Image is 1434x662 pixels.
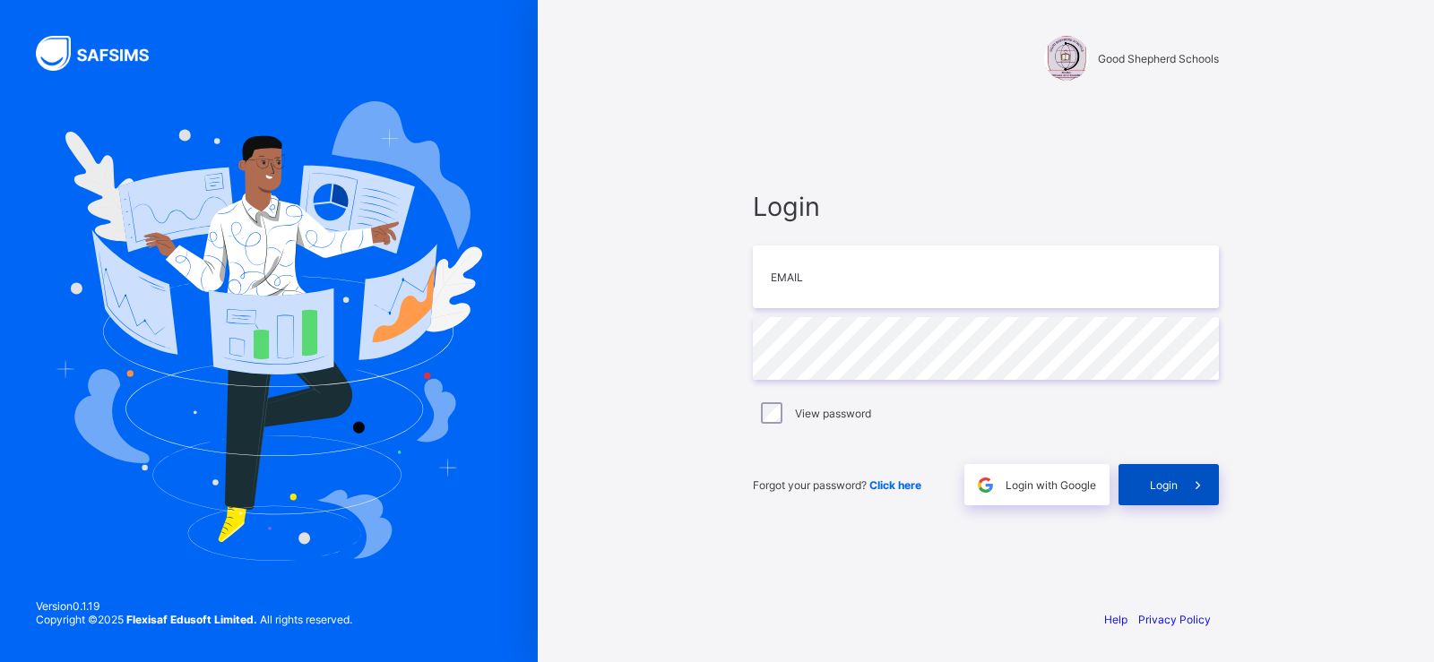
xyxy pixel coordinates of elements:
span: Login with Google [1006,478,1096,492]
img: Hero Image [56,101,482,560]
span: Good Shepherd Schools [1098,52,1219,65]
a: Help [1104,613,1127,626]
strong: Flexisaf Edusoft Limited. [126,613,257,626]
span: Version 0.1.19 [36,599,352,613]
a: Privacy Policy [1138,613,1211,626]
span: Copyright © 2025 All rights reserved. [36,613,352,626]
label: View password [795,407,871,420]
a: Click here [869,478,921,492]
img: google.396cfc9801f0270233282035f929180a.svg [975,475,996,495]
span: Forgot your password? [753,478,921,492]
img: SAFSIMS Logo [36,36,170,71]
span: Login [753,191,1219,222]
span: Login [1150,478,1178,492]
